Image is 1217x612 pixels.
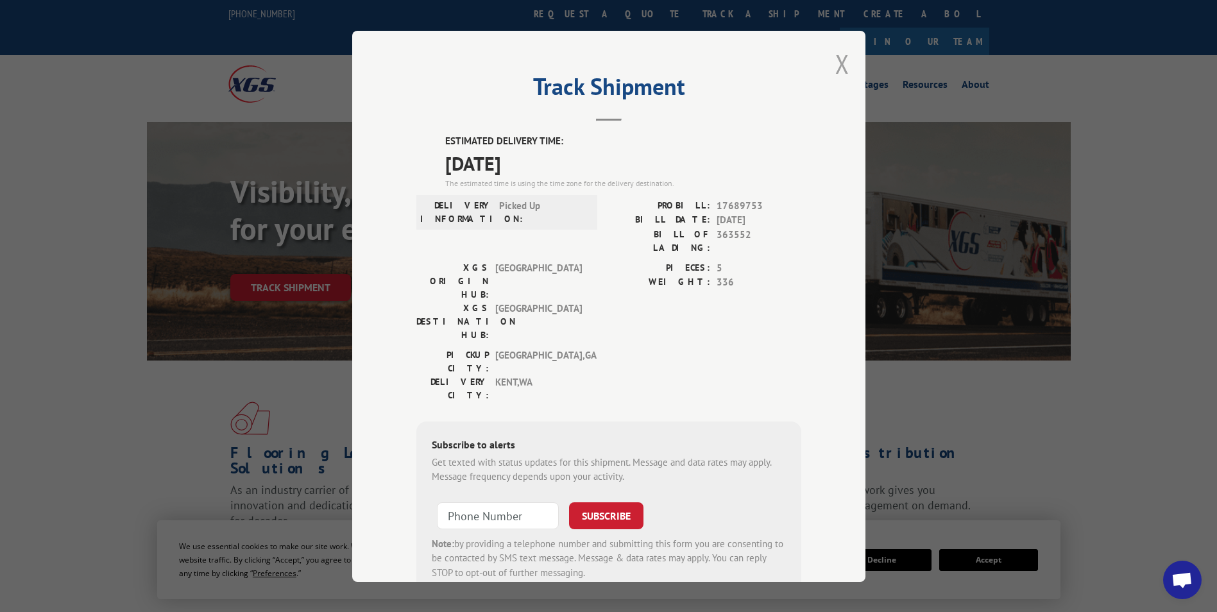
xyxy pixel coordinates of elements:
span: 336 [717,275,801,290]
button: SUBSCRIBE [569,502,643,529]
label: PROBILL: [609,198,710,213]
label: DELIVERY INFORMATION: [420,198,493,225]
h2: Track Shipment [416,78,801,102]
input: Phone Number [437,502,559,529]
span: Picked Up [499,198,586,225]
label: BILL OF LADING: [609,227,710,254]
span: [DATE] [717,213,801,228]
label: PIECES: [609,260,710,275]
span: 363552 [717,227,801,254]
label: XGS DESTINATION HUB: [416,301,489,341]
span: [GEOGRAPHIC_DATA] , GA [495,348,582,375]
span: [GEOGRAPHIC_DATA] [495,260,582,301]
label: XGS ORIGIN HUB: [416,260,489,301]
span: 5 [717,260,801,275]
span: [GEOGRAPHIC_DATA] [495,301,582,341]
button: Close modal [835,47,849,81]
div: Subscribe to alerts [432,436,786,455]
div: The estimated time is using the time zone for the delivery destination. [445,177,801,189]
div: Get texted with status updates for this shipment. Message and data rates may apply. Message frequ... [432,455,786,484]
label: PICKUP CITY: [416,348,489,375]
span: [DATE] [445,148,801,177]
div: by providing a telephone number and submitting this form you are consenting to be contacted by SM... [432,536,786,580]
label: BILL DATE: [609,213,710,228]
strong: Note: [432,537,454,549]
span: 17689753 [717,198,801,213]
label: WEIGHT: [609,275,710,290]
label: DELIVERY CITY: [416,375,489,402]
label: ESTIMATED DELIVERY TIME: [445,134,801,149]
div: Open chat [1163,561,1202,599]
span: KENT , WA [495,375,582,402]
